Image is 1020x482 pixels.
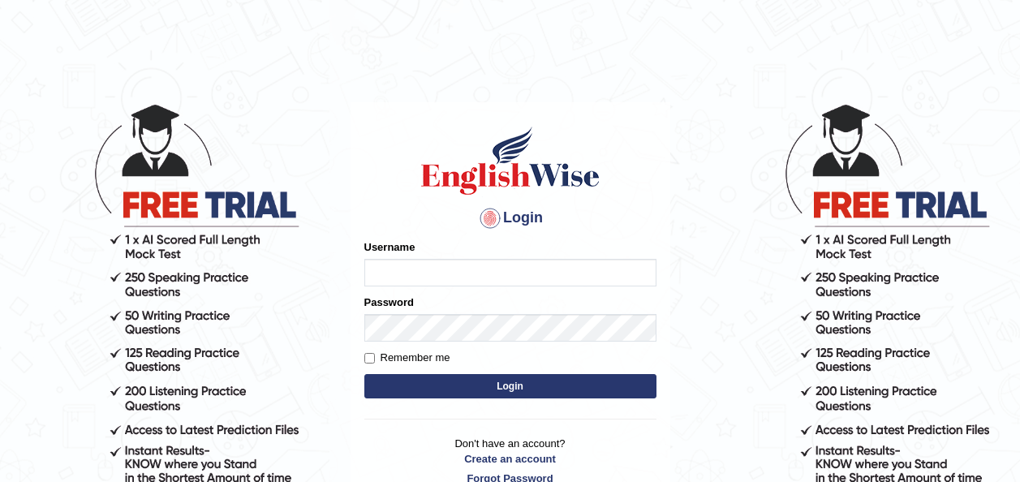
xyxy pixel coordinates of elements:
label: Username [364,239,415,255]
img: Logo of English Wise sign in for intelligent practice with AI [418,124,603,197]
h4: Login [364,205,656,231]
a: Create an account [364,451,656,467]
input: Remember me [364,353,375,364]
button: Login [364,374,656,398]
label: Password [364,295,414,310]
label: Remember me [364,350,450,366]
